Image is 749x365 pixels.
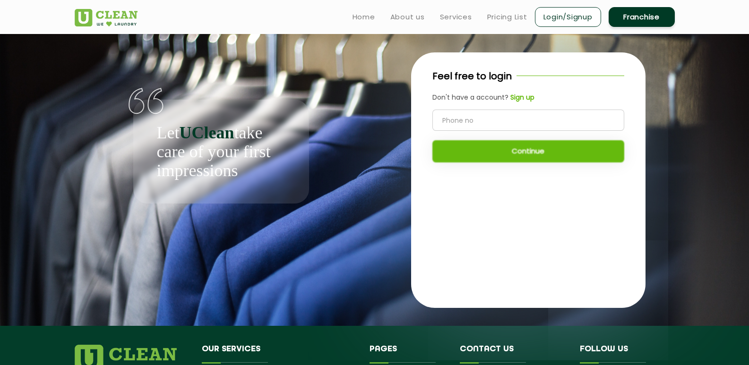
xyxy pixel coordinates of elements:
[535,7,601,27] a: Login/Signup
[508,93,534,102] a: Sign up
[179,123,234,142] b: UClean
[609,7,675,27] a: Franchise
[460,345,566,363] h4: Contact us
[75,9,138,26] img: UClean Laundry and Dry Cleaning
[440,11,472,23] a: Services
[370,345,446,363] h4: Pages
[487,11,527,23] a: Pricing List
[432,110,624,131] input: Phone no
[510,93,534,102] b: Sign up
[353,11,375,23] a: Home
[580,345,663,363] h4: Follow us
[432,93,508,102] span: Don't have a account?
[432,69,512,83] p: Feel free to login
[390,11,425,23] a: About us
[202,345,356,363] h4: Our Services
[157,123,285,180] p: Let take care of your first impressions
[129,88,164,114] img: quote-img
